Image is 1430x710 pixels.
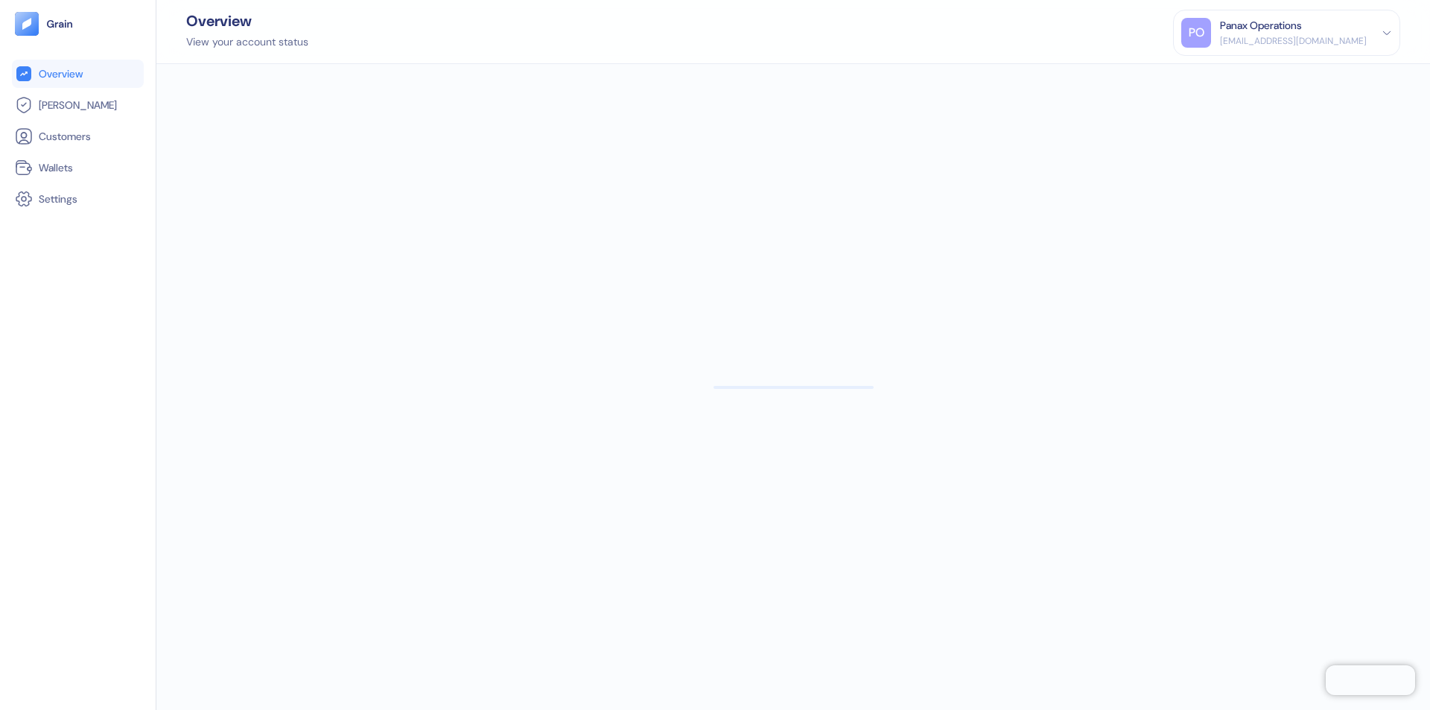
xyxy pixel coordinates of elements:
a: Settings [15,190,141,208]
div: Overview [186,13,308,28]
a: [PERSON_NAME] [15,96,141,114]
a: Customers [15,127,141,145]
a: Overview [15,65,141,83]
a: Wallets [15,159,141,177]
span: Wallets [39,160,73,175]
div: PO [1181,18,1211,48]
div: View your account status [186,34,308,50]
img: logo-tablet-V2.svg [15,12,39,36]
div: Panax Operations [1220,18,1302,34]
div: [EMAIL_ADDRESS][DOMAIN_NAME] [1220,34,1367,48]
span: Customers [39,129,91,144]
span: [PERSON_NAME] [39,98,117,112]
span: Overview [39,66,83,81]
iframe: Chatra live chat [1326,665,1415,695]
span: Settings [39,191,77,206]
img: logo [46,19,74,29]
